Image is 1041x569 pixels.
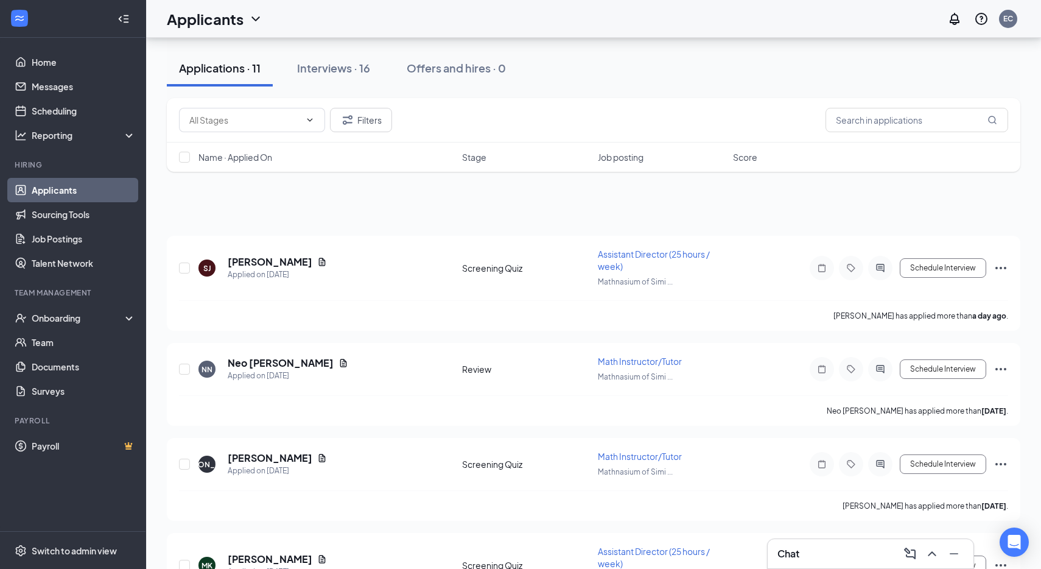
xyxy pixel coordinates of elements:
[843,501,1008,511] p: [PERSON_NAME] has applied more than .
[228,553,312,566] h5: [PERSON_NAME]
[994,457,1008,472] svg: Ellipses
[32,251,136,275] a: Talent Network
[317,453,327,463] svg: Document
[167,9,244,29] h1: Applicants
[844,263,858,273] svg: Tag
[32,545,117,557] div: Switch to admin view
[13,12,26,24] svg: WorkstreamLogo
[462,262,591,274] div: Screening Quiz
[228,269,327,281] div: Applied on [DATE]
[317,554,327,564] svg: Document
[844,364,858,374] svg: Tag
[827,406,1008,416] p: Neo [PERSON_NAME] has applied more than .
[15,545,27,557] svg: Settings
[833,311,1008,321] p: [PERSON_NAME] has applied more than .
[981,501,1006,511] b: [DATE]
[32,379,136,403] a: Surveys
[900,258,986,278] button: Schedule Interview
[598,356,682,367] span: Math Instructor/Tutor
[338,358,348,368] svg: Document
[228,255,312,269] h5: [PERSON_NAME]
[947,546,961,561] svg: Minimize
[947,12,962,26] svg: Notifications
[815,459,829,469] svg: Note
[815,364,829,374] svg: Note
[407,60,506,76] div: Offers and hires · 0
[32,99,136,123] a: Scheduling
[598,372,673,381] span: Mathnasium of Simi ...
[777,547,799,560] h3: Chat
[228,451,312,465] h5: [PERSON_NAME]
[198,151,272,163] span: Name · Applied On
[179,60,261,76] div: Applications · 11
[32,330,136,355] a: Team
[32,74,136,99] a: Messages
[825,108,1008,132] input: Search in applications
[972,311,1006,320] b: a day ago
[202,364,212,375] div: NN
[32,227,136,251] a: Job Postings
[228,356,334,370] h5: Neo [PERSON_NAME]
[925,546,939,561] svg: ChevronUp
[32,312,125,324] div: Onboarding
[15,415,133,426] div: Payroll
[844,459,858,469] svg: Tag
[873,364,888,374] svg: ActiveChat
[340,113,355,127] svg: Filter
[873,263,888,273] svg: ActiveChat
[297,60,370,76] div: Interviews · 16
[317,257,327,267] svg: Document
[994,362,1008,376] svg: Ellipses
[15,129,27,141] svg: Analysis
[900,359,986,379] button: Schedule Interview
[32,202,136,227] a: Sourcing Tools
[903,546,917,561] svg: ComposeMessage
[994,261,1008,275] svg: Ellipses
[32,355,136,379] a: Documents
[598,451,682,462] span: Math Instructor/Tutor
[922,544,942,564] button: ChevronUp
[32,434,136,458] a: PayrollCrown
[462,151,486,163] span: Stage
[117,13,130,25] svg: Collapse
[305,115,315,125] svg: ChevronDown
[873,459,888,469] svg: ActiveChat
[598,467,673,476] span: Mathnasium of Simi ...
[733,151,757,163] span: Score
[15,312,27,324] svg: UserCheck
[330,108,392,132] button: Filter Filters
[900,454,986,474] button: Schedule Interview
[15,288,133,298] div: Team Management
[598,546,710,569] span: Assistant Director (25 hours / week)
[228,370,348,382] div: Applied on [DATE]
[598,151,643,163] span: Job posting
[987,115,997,125] svg: MagnifyingGlass
[15,160,133,170] div: Hiring
[203,263,211,274] div: SJ
[228,465,327,477] div: Applied on [DATE]
[981,406,1006,415] b: [DATE]
[189,113,300,127] input: All Stages
[462,363,591,375] div: Review
[974,12,989,26] svg: QuestionInfo
[462,458,591,470] div: Screening Quiz
[598,249,710,272] span: Assistant Director (25 hours / week)
[176,459,239,470] div: [PERSON_NAME]
[944,544,964,564] button: Minimize
[815,263,829,273] svg: Note
[900,544,920,564] button: ComposeMessage
[1003,13,1013,24] div: EC
[32,50,136,74] a: Home
[598,277,673,286] span: Mathnasium of Simi ...
[32,178,136,202] a: Applicants
[1000,528,1029,557] div: Open Intercom Messenger
[32,129,136,141] div: Reporting
[248,12,263,26] svg: ChevronDown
